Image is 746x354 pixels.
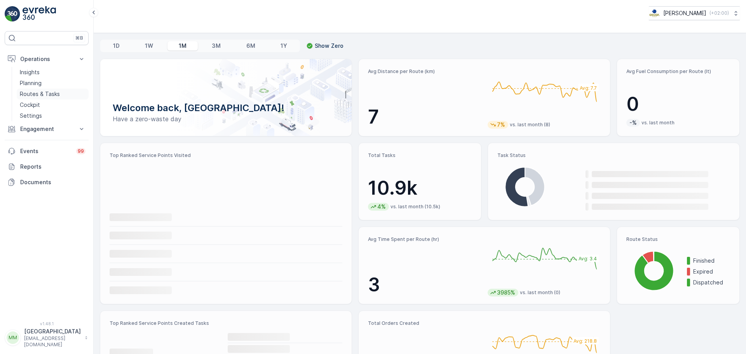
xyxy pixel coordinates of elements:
p: Avg Distance per Route (km) [368,68,481,75]
p: 6M [246,42,255,50]
p: Show Zero [315,42,343,50]
p: [GEOGRAPHIC_DATA] [24,328,81,335]
p: 7 [368,105,481,129]
p: vs. last month (0) [520,289,560,296]
p: vs. last month (10.5k) [390,204,440,210]
img: logo_light-DOdMpM7g.png [23,6,56,22]
p: Events [20,147,71,155]
p: 1D [113,42,120,50]
a: Reports [5,159,89,174]
p: Expired [693,268,730,276]
img: logo [5,6,20,22]
p: Planning [20,79,42,87]
p: Operations [20,55,73,63]
p: Task Status [497,152,730,159]
p: 1W [145,42,153,50]
p: Routes & Tasks [20,90,60,98]
p: Cockpit [20,101,40,109]
p: ⌘B [75,35,83,41]
button: Engagement [5,121,89,137]
p: 10.9k [368,176,472,200]
p: 99 [78,148,84,154]
p: -% [629,119,638,127]
p: Have a zero-waste day [113,114,339,124]
p: 3985% [496,289,516,296]
p: 0 [626,92,730,116]
a: Events99 [5,143,89,159]
a: Documents [5,174,89,190]
p: Route Status [626,236,730,242]
p: Insights [20,68,40,76]
a: Planning [17,78,89,89]
p: 7% [496,121,506,129]
p: Welcome back, [GEOGRAPHIC_DATA]! [113,102,339,114]
p: 1Y [281,42,287,50]
p: 3 [368,273,481,296]
button: [PERSON_NAME](+02:00) [649,6,740,20]
a: Settings [17,110,89,121]
p: 4% [376,203,387,211]
p: Avg Time Spent per Route (hr) [368,236,481,242]
p: Engagement [20,125,73,133]
p: vs. last month [641,120,675,126]
p: Dispatched [693,279,730,286]
p: [PERSON_NAME] [663,9,706,17]
p: Top Ranked Service Points Visited [110,152,342,159]
img: basis-logo_rgb2x.png [649,9,660,17]
p: Total Orders Created [368,320,481,326]
p: [EMAIL_ADDRESS][DOMAIN_NAME] [24,335,81,348]
button: MM[GEOGRAPHIC_DATA][EMAIL_ADDRESS][DOMAIN_NAME] [5,328,89,348]
p: Top Ranked Service Points Created Tasks [110,320,342,326]
div: MM [7,331,19,344]
p: Settings [20,112,42,120]
p: Documents [20,178,85,186]
p: vs. last month (8) [510,122,550,128]
span: v 1.48.1 [5,321,89,326]
a: Routes & Tasks [17,89,89,99]
p: 3M [212,42,221,50]
a: Insights [17,67,89,78]
p: 1M [179,42,186,50]
p: Total Tasks [368,152,472,159]
p: Reports [20,163,85,171]
p: ( +02:00 ) [709,10,729,16]
p: Finished [693,257,730,265]
a: Cockpit [17,99,89,110]
p: Avg Fuel Consumption per Route (lt) [626,68,730,75]
button: Operations [5,51,89,67]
